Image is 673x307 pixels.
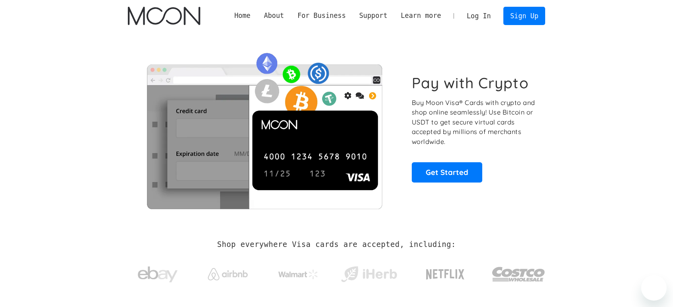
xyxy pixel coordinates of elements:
[460,7,497,25] a: Log In
[492,259,545,289] img: Costco
[394,11,448,21] div: Learn more
[401,11,441,21] div: Learn more
[297,11,346,21] div: For Business
[425,264,465,284] img: Netflix
[278,270,318,279] img: Walmart
[492,251,545,293] a: Costco
[138,262,178,287] img: ebay
[257,11,291,21] div: About
[412,162,482,182] a: Get Started
[291,11,352,21] div: For Business
[412,98,536,147] p: Buy Moon Visa® Cards with crypto and shop online seamlessly! Use Bitcoin or USDT to get secure vi...
[359,11,387,21] div: Support
[217,240,456,249] h2: Shop everywhere Visa cards are accepted, including:
[352,11,394,21] div: Support
[269,262,328,283] a: Walmart
[641,275,667,301] iframe: Button to launch messaging window
[208,268,248,280] img: Airbnb
[128,47,401,209] img: Moon Cards let you spend your crypto anywhere Visa is accepted.
[128,7,200,25] a: home
[339,256,399,289] a: iHerb
[228,11,257,21] a: Home
[503,7,545,25] a: Sign Up
[264,11,284,21] div: About
[128,7,200,25] img: Moon Logo
[410,256,481,288] a: Netflix
[412,74,529,92] h1: Pay with Crypto
[339,264,399,285] img: iHerb
[198,260,258,284] a: Airbnb
[128,254,187,291] a: ebay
